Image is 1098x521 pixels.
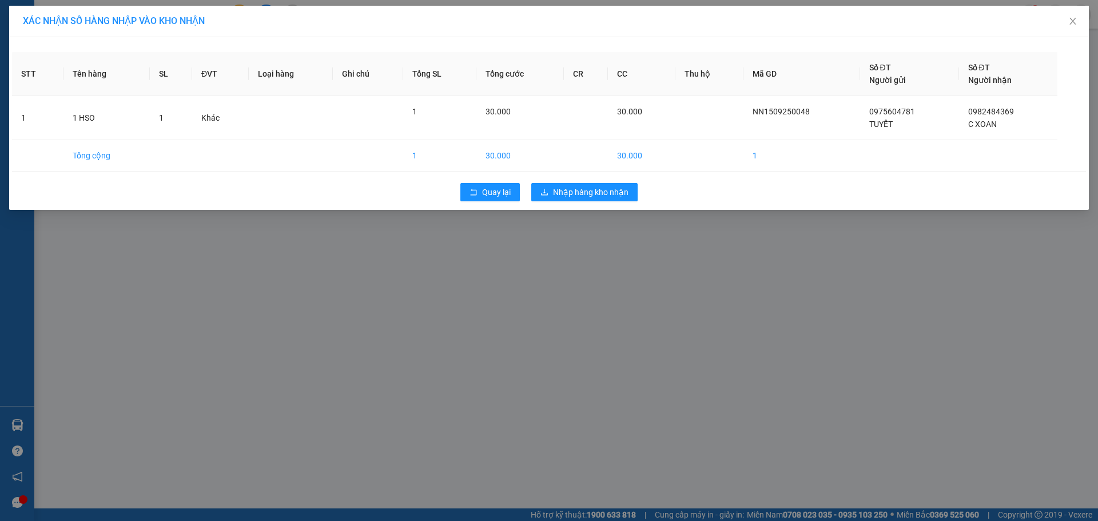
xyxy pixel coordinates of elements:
th: Thu hộ [675,52,743,96]
span: NN1509250048 [753,107,810,116]
span: download [540,188,548,197]
button: downloadNhập hàng kho nhận [531,183,638,201]
th: STT [12,52,63,96]
span: Người nhận [968,75,1012,85]
td: Khác [192,96,249,140]
th: Tên hàng [63,52,150,96]
span: 0982484369 [968,107,1014,116]
td: 1 [743,140,860,172]
button: rollbackQuay lại [460,183,520,201]
td: Tổng cộng [63,140,150,172]
th: Mã GD [743,52,860,96]
th: ĐVT [192,52,249,96]
th: SL [150,52,192,96]
span: 0975604781 [869,107,915,116]
th: CC [608,52,675,96]
span: rollback [470,188,478,197]
td: 1 HSO [63,96,150,140]
td: 30.000 [476,140,564,172]
button: Close [1057,6,1089,38]
th: Tổng cước [476,52,564,96]
span: Quay lại [482,186,511,198]
span: 30.000 [617,107,642,116]
span: 30.000 [486,107,511,116]
span: close [1068,17,1077,26]
span: XÁC NHẬN SỐ HÀNG NHẬP VÀO KHO NHẬN [23,15,205,26]
td: 30.000 [608,140,675,172]
td: 1 [12,96,63,140]
span: Nhập hàng kho nhận [553,186,628,198]
th: Tổng SL [403,52,476,96]
span: Số ĐT [968,63,990,72]
span: TUYẾT [869,120,893,129]
span: 1 [412,107,417,116]
span: Người gửi [869,75,906,85]
span: Số ĐT [869,63,891,72]
th: CR [564,52,608,96]
th: Loại hàng [249,52,333,96]
td: 1 [403,140,476,172]
th: Ghi chú [333,52,404,96]
span: 1 [159,113,164,122]
span: C XOAN [968,120,997,129]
